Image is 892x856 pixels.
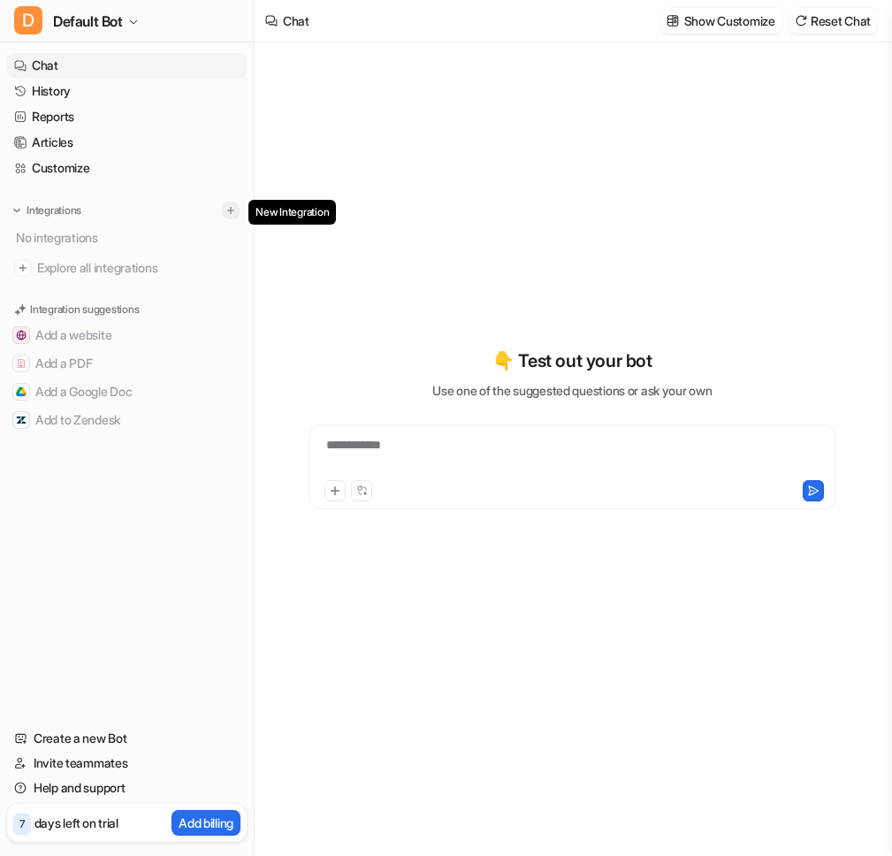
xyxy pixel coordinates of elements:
[19,816,25,832] p: 7
[16,415,27,425] img: Add to Zendesk
[172,810,240,836] button: Add billing
[11,204,23,217] img: expand menu
[661,8,782,34] button: Show Customize
[795,14,807,27] img: reset
[34,814,118,832] p: days left on trial
[248,200,336,225] span: New Integration
[283,11,309,30] div: Chat
[667,14,679,27] img: customize
[7,751,247,776] a: Invite teammates
[30,302,139,317] p: Integration suggestions
[7,202,87,219] button: Integrations
[432,381,712,400] p: Use one of the suggested questions or ask your own
[7,776,247,800] a: Help and support
[11,223,247,252] div: No integrations
[53,9,123,34] span: Default Bot
[492,348,652,374] p: 👇 Test out your bot
[7,406,247,434] button: Add to ZendeskAdd to Zendesk
[16,386,27,397] img: Add a Google Doc
[7,130,247,155] a: Articles
[179,814,233,832] p: Add billing
[7,378,247,406] button: Add a Google DocAdd a Google Doc
[16,330,27,340] img: Add a website
[7,79,247,103] a: History
[7,53,247,78] a: Chat
[7,726,247,751] a: Create a new Bot
[684,11,775,30] p: Show Customize
[14,6,42,34] span: D
[27,203,81,218] p: Integrations
[14,259,32,277] img: explore all integrations
[7,321,247,349] button: Add a websiteAdd a website
[7,349,247,378] button: Add a PDFAdd a PDF
[789,8,878,34] button: Reset Chat
[16,358,27,369] img: Add a PDF
[7,104,247,129] a: Reports
[7,256,247,280] a: Explore all integrations
[7,156,247,180] a: Customize
[37,254,240,282] span: Explore all integrations
[225,204,237,217] img: menu_add.svg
